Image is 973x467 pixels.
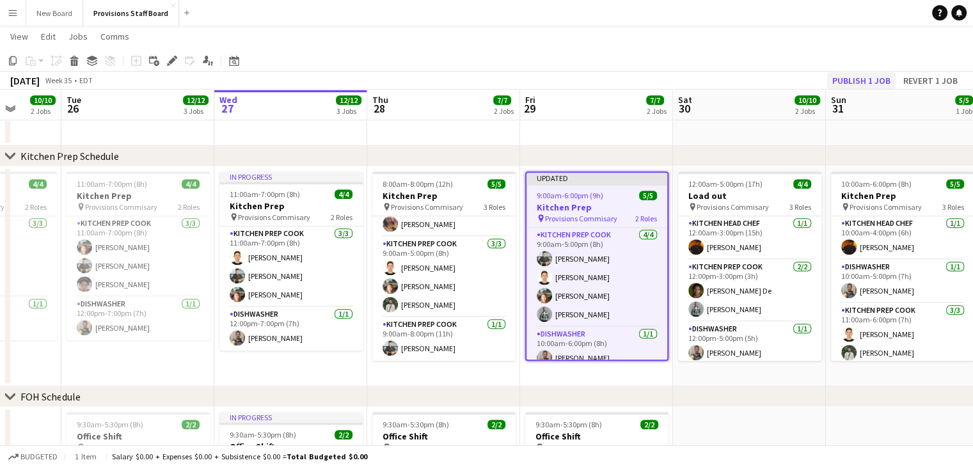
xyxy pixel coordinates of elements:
a: Edit [36,28,61,45]
app-card-role: Kitchen Prep Cook1/19:00am-8:00pm (11h)[PERSON_NAME] [372,317,516,361]
span: 2 Roles [637,443,658,452]
span: 12:00am-5:00pm (17h) [688,179,763,189]
app-card-role: Dishwasher1/112:00pm-5:00pm (5h)[PERSON_NAME] [678,322,821,365]
span: 10/10 [795,95,820,105]
span: 26 [65,101,81,116]
app-card-role: Kitchen Prep Cook4/49:00am-5:00pm (8h)[PERSON_NAME][PERSON_NAME][PERSON_NAME][PERSON_NAME] [526,228,667,327]
span: 4/4 [793,179,811,189]
span: Wed [219,94,237,106]
span: 5/5 [955,95,973,105]
div: 1 Job [956,106,972,116]
span: 28 [370,101,388,116]
span: 4/4 [29,179,47,189]
h3: Office Shift [372,431,516,442]
div: 2 Jobs [647,106,667,116]
span: 2/2 [640,420,658,429]
span: 2 Roles [331,212,352,222]
span: 9:30am-5:30pm (8h) [383,420,449,429]
div: 2 Jobs [31,106,55,116]
span: 7/7 [646,95,664,105]
span: 2 Roles [178,443,200,452]
a: View [5,28,33,45]
h3: Office Shift [67,431,210,442]
span: 4/4 [335,189,352,199]
span: 9:30am-5:30pm (8h) [77,420,143,429]
h3: Load out [678,190,821,202]
button: Revert 1 job [898,72,963,89]
span: 3 Roles [789,202,811,212]
span: Provisions Commisary [697,202,769,212]
span: View [10,31,28,42]
span: 2/2 [182,420,200,429]
span: 12/12 [336,95,361,105]
span: Jobs [68,31,88,42]
span: Comms [100,31,129,42]
span: Budgeted [20,452,58,461]
button: Budgeted [6,450,59,464]
span: 2 Roles [635,214,657,223]
div: Kitchen Prep Schedule [20,150,119,162]
span: Week 35 [42,75,74,85]
span: 5/5 [487,179,505,189]
span: Sat [678,94,692,106]
span: 27 [218,101,237,116]
span: Provisions Commisary [85,202,157,212]
span: 12/12 [183,95,209,105]
span: Edit [41,31,56,42]
h3: Kitchen Prep [372,190,516,202]
span: Provisions HQ [544,443,589,452]
span: 30 [676,101,692,116]
div: In progress [219,171,363,182]
a: Jobs [63,28,93,45]
span: Provisions Commisary [391,202,463,212]
app-card-role: Kitchen Prep Cook2/212:00pm-3:00pm (3h)[PERSON_NAME] De[PERSON_NAME] [678,260,821,322]
span: Provisions HQ [85,443,130,452]
span: 31 [829,101,846,116]
app-card-role: Dishwasher1/112:00pm-7:00pm (7h)[PERSON_NAME] [219,307,363,351]
span: Total Budgeted $0.00 [287,452,367,461]
span: 9:00am-6:00pm (9h) [537,191,603,200]
h3: Kitchen Prep [67,190,210,202]
div: 3 Jobs [184,106,208,116]
button: Publish 1 job [827,72,896,89]
app-job-card: Updated9:00am-6:00pm (9h)5/5Kitchen Prep Provisions Commisary2 RolesKitchen Prep Cook4/49:00am-5:... [525,171,668,361]
app-job-card: 12:00am-5:00pm (17h)4/4Load out Provisions Commisary3 RolesKitchen Head Chef1/112:00am-3:00pm (15... [678,171,821,361]
span: Provisions Commisary [850,202,922,212]
div: [DATE] [10,74,40,87]
app-card-role: Kitchen Prep Cook3/311:00am-7:00pm (8h)[PERSON_NAME][PERSON_NAME][PERSON_NAME] [219,226,363,307]
span: Fri [525,94,535,106]
span: 11:00am-7:00pm (8h) [230,189,300,199]
button: Provisions Staff Board [83,1,179,26]
span: Provisions Commisary [238,212,310,222]
a: Comms [95,28,134,45]
span: 7/7 [493,95,511,105]
span: Thu [372,94,388,106]
span: 2/2 [487,420,505,429]
span: 8:00am-8:00pm (12h) [383,179,453,189]
span: 2 Roles [25,202,47,212]
app-card-role: Kitchen Head Chef1/112:00am-3:00pm (15h)[PERSON_NAME] [678,216,821,260]
app-job-card: 11:00am-7:00pm (8h)4/4Kitchen Prep Provisions Commisary2 RolesKitchen Prep Cook3/311:00am-7:00pm ... [67,171,210,340]
span: 2 Roles [484,443,505,452]
span: 2/2 [335,430,352,439]
h3: Kitchen Prep [219,200,363,212]
div: Updated [526,173,667,183]
app-job-card: In progress11:00am-7:00pm (8h)4/4Kitchen Prep Provisions Commisary2 RolesKitchen Prep Cook3/311:0... [219,171,363,351]
h3: Office Shift [525,431,668,442]
div: In progress [219,412,363,422]
div: EDT [79,75,93,85]
h3: Office Shift [219,441,363,452]
span: 11:00am-7:00pm (8h) [77,179,147,189]
div: 3 Jobs [336,106,361,116]
button: New Board [26,1,83,26]
span: 1 item [70,452,101,461]
app-job-card: 8:00am-8:00pm (12h)5/5Kitchen Prep Provisions Commisary3 RolesDishwasher1/18:00am-4:00pm (8h)[PER... [372,171,516,361]
app-card-role: Kitchen Prep Cook3/311:00am-7:00pm (8h)[PERSON_NAME][PERSON_NAME][PERSON_NAME] [67,216,210,297]
span: 4/4 [182,179,200,189]
span: 9:30am-5:30pm (8h) [535,420,602,429]
span: Provisions Commisary [545,214,617,223]
span: 10/10 [30,95,56,105]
